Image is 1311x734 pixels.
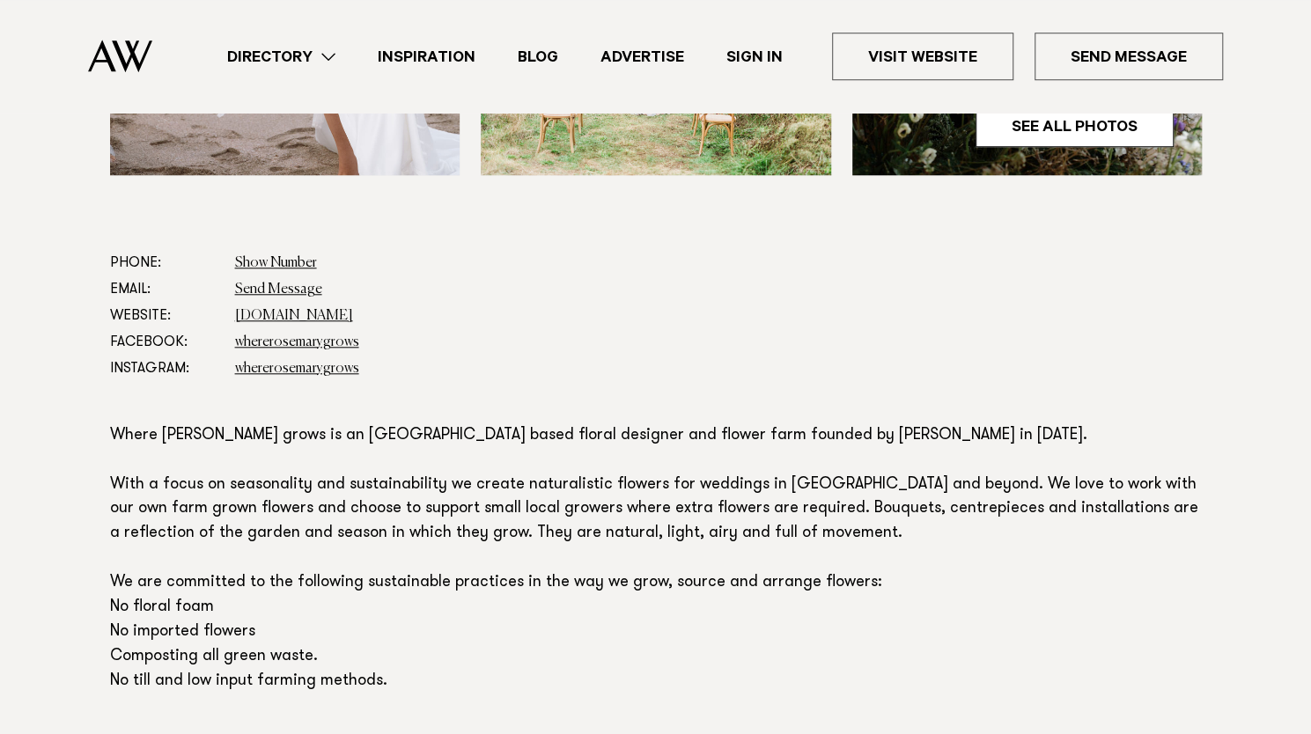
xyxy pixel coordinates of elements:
[110,356,221,382] dt: Instagram:
[832,33,1013,80] a: Visit Website
[235,283,322,297] a: Send Message
[235,335,359,349] a: whererosemarygrows
[579,45,705,69] a: Advertise
[110,276,221,303] dt: Email:
[88,40,152,72] img: Auckland Weddings Logo
[110,303,221,329] dt: Website:
[206,45,357,69] a: Directory
[110,250,221,276] dt: Phone:
[235,362,359,376] a: whererosemarygrows
[705,45,804,69] a: Sign In
[235,256,317,270] a: Show Number
[497,45,579,69] a: Blog
[235,309,353,323] a: [DOMAIN_NAME]
[976,105,1174,147] a: See All Photos
[357,45,497,69] a: Inspiration
[110,424,1202,694] p: Where [PERSON_NAME] grows is an [GEOGRAPHIC_DATA] based floral designer and flower farm founded b...
[1035,33,1223,80] a: Send Message
[110,329,221,356] dt: Facebook:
